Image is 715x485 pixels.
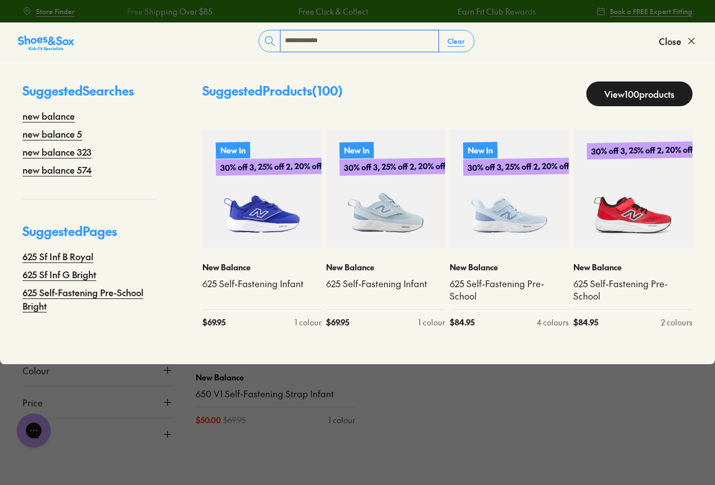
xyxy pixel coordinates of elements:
[659,34,681,48] span: Close
[22,1,75,21] a: Store Finder
[450,129,569,248] a: New In30% off 3, 25% off 2, 20% off 1
[586,81,693,106] a: View100products
[463,157,578,176] p: 30% off 3, 25% off 2, 20% off 1
[418,316,445,328] div: 1 colour
[22,396,43,409] span: Price
[661,316,693,328] div: 2 colours
[450,261,569,273] p: New Balance
[18,32,74,50] a: Shoes &amp; Sox
[18,34,74,52] img: SNS_Logo_Responsive.svg
[216,142,250,158] p: New In
[587,141,702,160] p: 30% off 3, 25% off 2, 20% off 1
[450,278,569,302] a: 625 Self-Fastening Pre-School
[379,6,458,17] a: Earn Fit Club Rewards
[202,316,225,328] span: $ 69.95
[463,142,497,158] p: New In
[22,222,157,250] p: Suggested Pages
[223,414,246,426] span: $ 69.95
[22,285,157,312] a: 625 Self-Fastening Pre-School Bright
[328,414,355,426] div: 1 colour
[22,163,92,176] a: new balance 574
[573,129,693,248] a: 30% off 3, 25% off 2, 20% off 1
[610,6,693,16] span: Book a FREE Expert Fitting
[202,81,343,106] p: Suggested Products
[540,6,625,17] a: Free Shipping Over $85
[573,316,598,328] span: $ 84.95
[220,6,290,17] a: Free Click & Collect
[326,129,445,248] a: New In30% off 3, 25% off 2, 20% off 1
[22,364,49,377] span: Colour
[22,145,92,158] a: new balance 323
[11,410,56,451] iframe: Gorgias live chat messenger
[295,316,322,328] div: 1 colour
[573,278,693,302] a: 625 Self-Fastening Pre-School
[22,109,75,123] a: new balance
[22,419,173,450] button: Size
[340,142,374,158] p: New In
[202,129,322,248] a: New In30% off 3, 25% off 2, 20% off 1
[22,81,157,109] p: Suggested Searches
[196,371,355,383] p: New Balance
[326,261,445,273] p: New Balance
[340,157,455,176] p: 30% off 3, 25% off 2, 20% off 1
[22,250,93,263] a: 625 Sf Inf B Royal
[196,414,221,426] span: $ 50.00
[326,278,445,290] a: 625 Self-Fastening Infant
[537,316,569,328] div: 4 colours
[326,316,349,328] span: $ 69.95
[202,278,322,290] a: 625 Self-Fastening Infant
[596,1,693,21] a: Book a FREE Expert Fitting
[659,29,697,53] button: Close
[22,127,82,140] a: new balance 5
[573,261,693,273] p: New Balance
[438,31,474,51] button: Clear
[36,6,75,16] span: Store Finder
[22,355,173,386] button: Colour
[196,388,355,400] a: 650 V1 Self-Fastening Strap Infant
[312,82,343,99] span: ( 100 )
[216,157,331,176] p: 30% off 3, 25% off 2, 20% off 1
[202,261,322,273] p: New Balance
[450,316,474,328] span: $ 84.95
[22,268,96,281] a: 625 Sf Inf G Bright
[22,387,173,418] button: Price
[49,6,135,17] a: Free Shipping Over $85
